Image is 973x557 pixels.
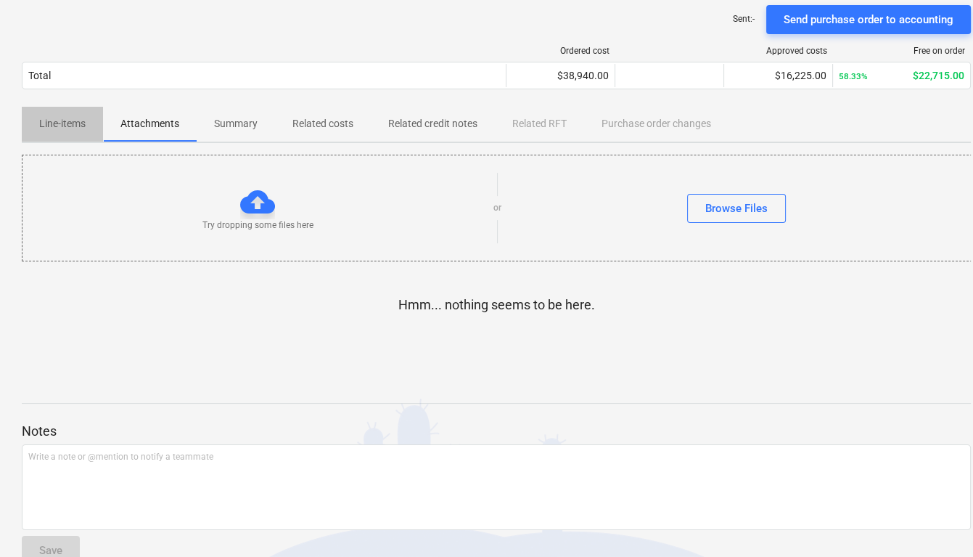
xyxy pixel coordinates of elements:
[687,194,786,223] button: Browse Files
[398,296,595,314] p: Hmm... nothing seems to be here.
[493,202,501,214] p: or
[839,70,964,81] div: $22,715.00
[512,70,609,81] div: $38,940.00
[202,219,313,232] p: Try dropping some files here
[22,155,972,261] div: Try dropping some files hereorBrowse Files
[388,116,477,131] p: Related credit notes
[39,116,86,131] p: Line-items
[214,116,258,131] p: Summary
[839,71,868,81] small: 58.33%
[839,46,965,56] div: Free on order
[730,46,827,56] div: Approved costs
[705,199,768,218] div: Browse Files
[22,423,971,440] p: Notes
[120,116,179,131] p: Attachments
[730,70,826,81] div: $16,225.00
[28,70,51,81] div: Total
[512,46,609,56] div: Ordered cost
[292,116,353,131] p: Related costs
